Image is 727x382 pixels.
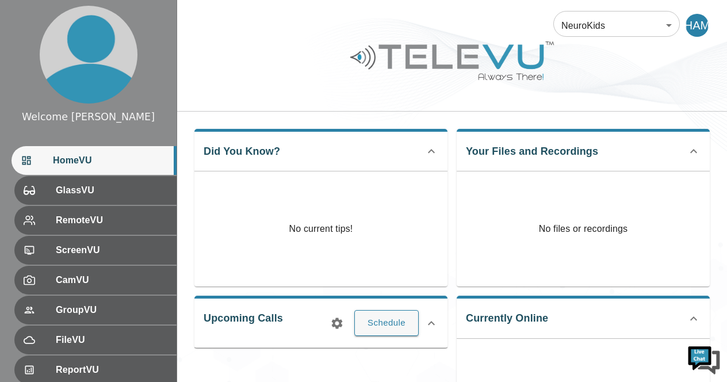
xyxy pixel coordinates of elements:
span: ReportVU [56,363,167,377]
span: ScreenVU [56,243,167,257]
span: CamVU [56,273,167,287]
div: GroupVU [14,296,177,324]
span: GroupVU [56,303,167,317]
span: HomeVU [53,154,167,167]
div: HomeVU [12,146,177,175]
div: RemoteVU [14,206,177,235]
div: NeuroKids [553,9,680,41]
p: No files or recordings [457,171,710,286]
div: CamVU [14,266,177,295]
span: GlassVU [56,184,167,197]
div: GlassVU [14,176,177,205]
div: ScreenVU [14,236,177,265]
button: Schedule [354,310,419,335]
span: RemoteVU [56,213,167,227]
div: HAM [686,14,709,37]
div: Welcome [PERSON_NAME] [22,109,155,124]
img: Logo [349,37,556,85]
div: FileVU [14,326,177,354]
img: Chat Widget [687,342,721,376]
img: profile.png [40,6,137,104]
span: FileVU [56,333,167,347]
p: No current tips! [289,222,353,236]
